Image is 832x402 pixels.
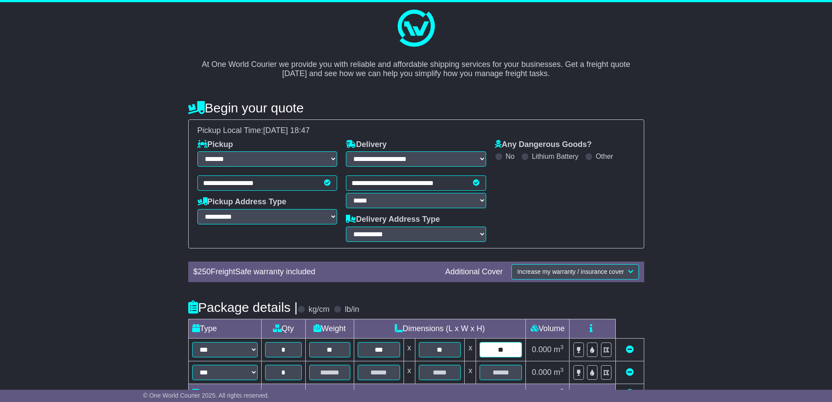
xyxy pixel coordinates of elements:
span: 0.000 [532,389,552,398]
sup: 3 [560,367,564,373]
label: lb/in [345,305,359,315]
h4: Begin your quote [188,101,644,115]
sup: 3 [560,344,564,350]
sup: 3 [560,388,564,394]
span: © One World Courier 2025. All rights reserved. [143,392,269,399]
a: Add new item [626,389,634,398]
span: [DATE] 18:47 [263,126,310,135]
h4: Package details | [188,300,298,315]
span: 0.000 [532,368,552,377]
a: Remove this item [626,345,634,354]
label: Any Dangerous Goods? [495,140,592,150]
div: Additional Cover [441,267,507,277]
button: Increase my warranty / insurance cover [511,264,639,280]
td: x [404,361,415,384]
span: 0.000 [532,345,552,354]
span: 250 [198,267,211,276]
span: m [554,389,564,398]
td: x [465,339,476,361]
span: m [554,368,564,377]
td: Qty [261,319,305,339]
label: Delivery [346,140,387,150]
img: One World Courier Logo - great freight rates [394,7,438,50]
label: kg/cm [308,305,329,315]
div: Pickup Local Time: [193,126,639,136]
span: m [554,345,564,354]
label: Pickup Address Type [197,197,287,207]
label: Other [596,152,613,161]
label: Lithium Battery [532,152,579,161]
td: x [465,361,476,384]
td: Volume [526,319,570,339]
td: x [404,339,415,361]
td: Type [188,319,261,339]
p: At One World Courier we provide you with reliable and affordable shipping services for your busin... [197,50,635,79]
label: No [506,152,514,161]
td: Weight [305,319,354,339]
td: Dimensions (L x W x H) [354,319,526,339]
div: $ FreightSafe warranty included [189,267,441,277]
span: 27 [313,389,322,398]
label: Pickup [197,140,233,150]
span: Increase my warranty / insurance cover [517,268,624,275]
a: Remove this item [626,368,634,377]
label: Delivery Address Type [346,215,440,224]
